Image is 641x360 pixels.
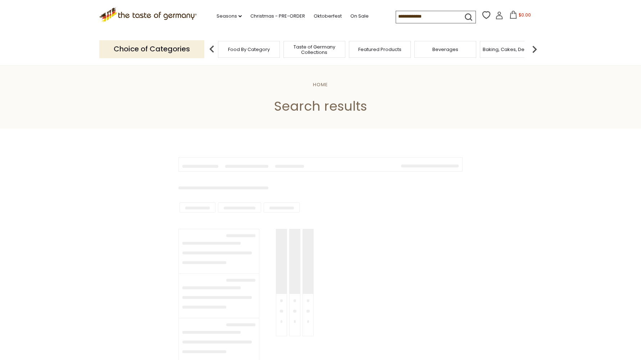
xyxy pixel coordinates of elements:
a: Oktoberfest [314,12,342,20]
h1: Search results [22,98,619,114]
a: Beverages [432,47,458,52]
img: previous arrow [205,42,219,56]
span: $0.00 [519,12,531,18]
a: Taste of Germany Collections [286,44,343,55]
a: Baking, Cakes, Desserts [483,47,538,52]
a: On Sale [350,12,369,20]
button: $0.00 [505,11,535,22]
img: next arrow [527,42,542,56]
a: Home [313,81,328,88]
a: Seasons [217,12,242,20]
a: Christmas - PRE-ORDER [250,12,305,20]
p: Choice of Categories [99,40,204,58]
a: Food By Category [228,47,270,52]
a: Featured Products [358,47,401,52]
